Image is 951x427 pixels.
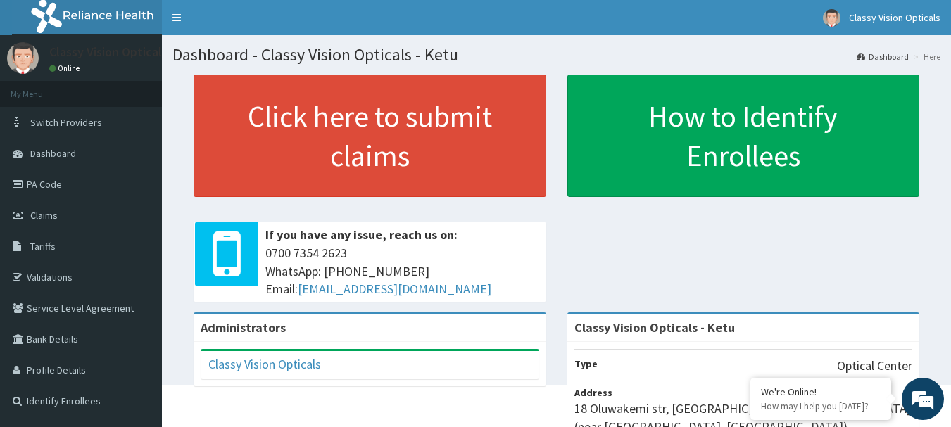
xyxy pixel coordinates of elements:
span: 0700 7354 2623 WhatsApp: [PHONE_NUMBER] Email: [265,244,539,298]
a: Dashboard [857,51,909,63]
span: Claims [30,209,58,222]
a: [EMAIL_ADDRESS][DOMAIN_NAME] [298,281,491,297]
img: User Image [7,42,39,74]
p: How may I help you today? [761,400,881,412]
span: Tariffs [30,240,56,253]
b: Address [574,386,612,399]
span: Classy Vision Opticals [849,11,940,24]
b: Type [574,357,598,370]
a: Classy Vision Opticals [208,356,321,372]
b: If you have any issue, reach us on: [265,227,458,243]
h1: Dashboard - Classy Vision Opticals - Ketu [172,46,940,64]
b: Administrators [201,319,286,336]
span: Dashboard [30,147,76,160]
a: How to Identify Enrollees [567,75,920,197]
li: Here [910,51,940,63]
span: Switch Providers [30,116,102,129]
a: Online [49,63,83,73]
div: We're Online! [761,385,881,398]
p: Classy Vision Opticals [49,46,168,58]
a: Click here to submit claims [194,75,546,197]
p: Optical Center [837,357,912,375]
img: User Image [823,9,840,27]
strong: Classy Vision Opticals - Ketu [574,319,735,336]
